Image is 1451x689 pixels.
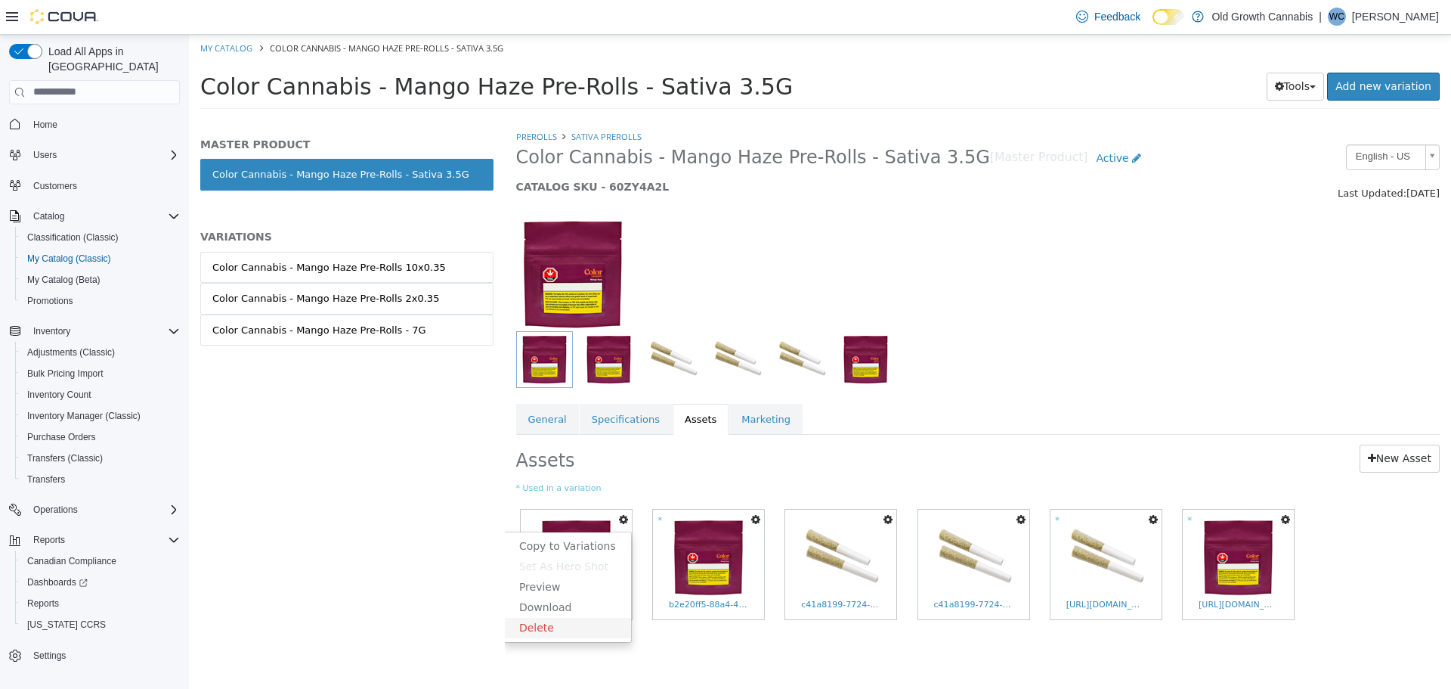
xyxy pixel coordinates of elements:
[907,117,939,129] span: Active
[21,228,125,247] a: Classification (Classic)
[33,210,64,222] span: Catalog
[332,475,443,585] a: b2e20ff5-88a4-4599-9cb4-18d045856bd1.jpg; filename*=utf-8''b2e20ff5-88a4-4599-9cb4-18d045856bd1.j...
[15,290,186,312] button: Promotions
[21,616,112,634] a: [US_STATE] CCRS
[21,470,180,489] span: Transfers
[11,39,604,65] span: Color Cannabis - Mango Haze Pre-Rolls - Sativa 3.5G
[21,449,180,467] span: Transfers (Classic)
[27,473,65,486] span: Transfers
[1010,483,1089,563] img: https://ams.iqmetrix.net/images/b2e20ff5-88a4-4599-9cb4-18d045856bd1
[1078,38,1136,66] button: Tools
[21,552,180,570] span: Canadian Compliance
[1158,110,1230,134] span: English - US
[21,616,180,634] span: Washington CCRS
[27,597,59,610] span: Reports
[327,369,390,401] a: General
[21,386,97,404] a: Inventory Count
[11,103,305,116] h5: MASTER PRODUCT
[327,448,1251,461] small: * Used in a variation
[23,288,237,303] div: Color Cannabis - Mango Haze Pre-Rolls - 7G
[27,322,180,340] span: Inventory
[1157,110,1251,135] a: English - US
[27,576,88,588] span: Dashboards
[33,504,78,516] span: Operations
[15,614,186,635] button: [US_STATE] CCRS
[327,145,1014,159] h5: CATALOG SKU - 60ZY4A2L
[27,295,73,307] span: Promotions
[391,369,483,401] a: Specifications
[21,343,121,362] a: Adjustments (Classic)
[27,346,115,358] span: Adjustments (Classic)
[27,322,76,340] button: Inventory
[33,180,77,192] span: Customers
[348,483,427,563] img: b2e20ff5-88a4-4599-9cb4-18d045856bd1.jpg; filename*=utf-8''b2e20ff5-88a4-4599-9cb4-18d045856bd1.jpg
[315,583,442,604] a: Delete
[21,407,180,425] span: Inventory Manager (Classic)
[27,646,180,665] span: Settings
[3,499,186,520] button: Operations
[1328,8,1346,26] div: Will Cummer
[27,253,111,265] span: My Catalog (Classic)
[1217,153,1251,164] span: [DATE]
[27,452,103,464] span: Transfers (Classic)
[27,176,180,195] span: Customers
[23,256,250,272] div: Color Cannabis - Mango Haze Pre-Rolls 2x0.35
[612,483,691,563] img: c41a8199-7724-4816-91ea-cebab8a1beb1.jpg; filename*=utf-8''c41a8199-7724-4816-91ea-cebab8a1beb1.jpg
[1010,564,1089,577] span: [URL][DOMAIN_NAME]
[480,483,559,563] img: b2e20ff5-88a4-4599-9cb4-18d045856bd1.jpg; filename*=utf-8''b2e20ff5-88a4-4599-9cb4-18d045856bd1.jpg
[15,248,186,269] button: My Catalog (Classic)
[27,647,72,665] a: Settings
[27,207,180,225] span: Catalog
[27,501,84,519] button: Operations
[327,183,441,296] img: 150
[23,225,257,241] div: Color Cannabis - Mango Haze Pre-Rolls 10x0.35
[994,475,1105,585] a: https://ams.iqmetrix.net/images/b2e20ff5-88a4-4599-9cb4-18d045856bd1[URL][DOMAIN_NAME]
[3,206,186,227] button: Catalog
[327,410,693,438] h2: Assets
[3,321,186,342] button: Inventory
[1138,38,1251,66] a: Add new variation
[30,9,98,24] img: Cova
[612,564,691,577] span: c41a8199-7724-4816-91ea-cebab8a1beb1.jpg; filename*=utf-8''c41a8199-7724-4816-91ea-cebab8a1beb1.jpg
[596,475,707,585] a: c41a8199-7724-4816-91ea-cebab8a1beb1.jpg; filename*=utf-8''c41a8199-7724-4816-91ea-cebab8a1beb1.j...
[315,542,442,563] a: Preview
[327,96,368,107] a: Prerolls
[480,564,559,577] span: b2e20ff5-88a4-4599-9cb4-18d045856bd1.jpg; filename*=utf-8''b2e20ff5-88a4-4599-9cb4-18d045856bd1.jpg
[1149,153,1217,164] span: Last Updated:
[540,369,614,401] a: Marketing
[15,448,186,469] button: Transfers (Classic)
[27,146,63,164] button: Users
[15,269,186,290] button: My Catalog (Beta)
[1152,9,1184,25] input: Dark Mode
[27,531,71,549] button: Reports
[33,119,57,131] span: Home
[484,369,540,401] a: Assets
[15,427,186,448] button: Purchase Orders
[27,274,101,286] span: My Catalog (Beta)
[1070,2,1146,32] a: Feedback
[21,594,180,613] span: Reports
[1094,9,1140,24] span: Feedback
[11,8,63,19] a: My Catalog
[27,389,91,401] span: Inventory Count
[21,573,94,591] a: Dashboards
[315,501,442,522] a: Copy to Variations
[1171,410,1251,438] a: New Asset
[745,564,825,577] span: c41a8199-7724-4816-91ea-cebab8a1beb1.jpg; filename*=utf-8''c41a8199-7724-4816-91ea-cebab8a1beb1.jpg
[33,534,65,546] span: Reports
[21,250,117,268] a: My Catalog (Classic)
[21,407,147,425] a: Inventory Manager (Classic)
[21,292,180,310] span: Promotions
[33,325,70,337] span: Inventory
[27,368,104,380] span: Bulk Pricing Import
[11,195,305,209] h5: VARIATIONS
[21,428,102,446] a: Purchase Orders
[21,228,180,247] span: Classification (Classic)
[1319,8,1322,26] p: |
[21,386,180,404] span: Inventory Count
[21,365,110,383] a: Bulk Pricing Import
[27,177,83,195] a: Customers
[42,44,180,74] span: Load All Apps in [GEOGRAPHIC_DATA]
[15,572,186,593] a: Dashboards
[1329,8,1344,26] span: WC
